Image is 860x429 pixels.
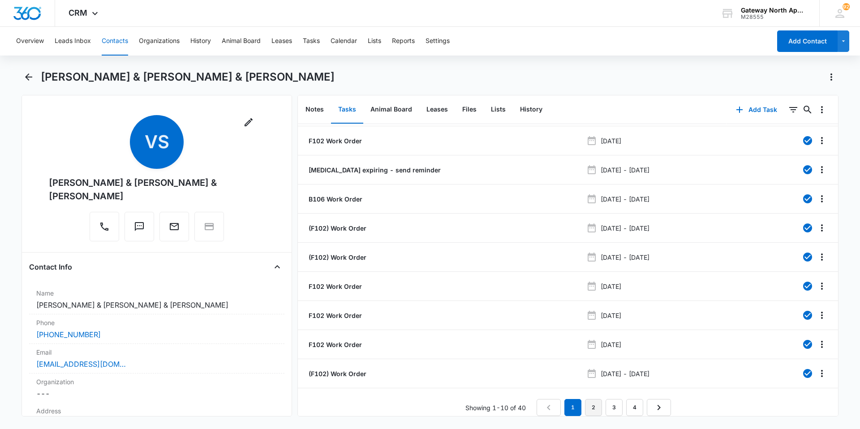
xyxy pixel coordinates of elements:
label: Address [36,406,277,416]
a: Next Page [647,399,671,416]
div: Email[EMAIL_ADDRESS][DOMAIN_NAME] [29,344,284,373]
button: Overflow Menu [815,366,829,381]
button: Overflow Menu [815,337,829,352]
button: Organizations [139,27,180,56]
button: History [513,96,550,124]
a: F102 Work Order [307,282,362,291]
button: Files [455,96,484,124]
div: Phone[PHONE_NUMBER] [29,314,284,344]
a: F102 Work Order [307,340,362,349]
a: Page 4 [626,399,643,416]
button: Animal Board [363,96,419,124]
span: 92 [843,3,850,10]
button: Text [125,212,154,241]
span: VS [130,115,184,169]
dd: [PERSON_NAME] & [PERSON_NAME] & [PERSON_NAME] [36,300,277,310]
a: (F102) Work Order [307,253,366,262]
button: Lists [484,96,513,124]
button: Calendar [331,27,357,56]
button: Tasks [331,96,363,124]
button: Email [159,212,189,241]
p: [DATE] [601,136,621,146]
a: (F102) Work Order [307,223,366,233]
p: [DATE] - [DATE] [601,165,649,175]
label: Organization [36,377,277,386]
dd: --- [36,388,277,399]
p: Showing 1-10 of 40 [465,403,526,412]
a: F102 Work Order [307,311,362,320]
button: Overview [16,27,44,56]
div: Organization--- [29,373,284,403]
div: Name[PERSON_NAME] & [PERSON_NAME] & [PERSON_NAME] [29,285,284,314]
button: Leases [419,96,455,124]
a: [PHONE_NUMBER] [36,329,101,340]
div: [PERSON_NAME] & [PERSON_NAME] & [PERSON_NAME] [49,176,265,203]
button: Overflow Menu [815,163,829,177]
span: CRM [69,8,87,17]
p: [DATE] [601,282,621,291]
h4: Contact Info [29,262,72,272]
nav: Pagination [537,399,671,416]
label: Name [36,288,277,298]
a: Call [90,226,119,233]
div: notifications count [843,3,850,10]
a: Email [159,226,189,233]
button: Notes [298,96,331,124]
a: B106 Work Order [307,194,362,204]
p: [DATE] [601,311,621,320]
button: Lists [368,27,381,56]
div: account id [741,14,806,20]
button: Overflow Menu [815,250,829,264]
h1: [PERSON_NAME] & [PERSON_NAME] & [PERSON_NAME] [41,70,335,84]
button: Overflow Menu [815,308,829,322]
a: F102 Work Order [307,136,362,146]
button: History [190,27,211,56]
div: account name [741,7,806,14]
a: [EMAIL_ADDRESS][DOMAIN_NAME] [36,359,126,369]
button: Back [21,70,35,84]
label: Email [36,347,277,357]
button: Animal Board [222,27,261,56]
a: Page 3 [606,399,623,416]
button: Overflow Menu [815,133,829,148]
button: Overflow Menu [815,103,829,117]
a: Text [125,226,154,233]
a: [MEDICAL_DATA] expiring - send reminder [307,165,441,175]
button: Reports [392,27,415,56]
button: Leases [271,27,292,56]
button: Actions [824,70,838,84]
button: Filters [786,103,800,117]
em: 1 [564,399,581,416]
button: Leads Inbox [55,27,91,56]
button: Settings [426,27,450,56]
p: [DATE] - [DATE] [601,194,649,204]
p: [DATE] [601,340,621,349]
label: Phone [36,318,277,327]
a: (F102) Work Order [307,369,366,378]
a: Page 2 [585,399,602,416]
button: Contacts [102,27,128,56]
button: Tasks [303,27,320,56]
p: [DATE] - [DATE] [601,369,649,378]
button: Search... [800,103,815,117]
button: Call [90,212,119,241]
button: Close [270,260,284,274]
button: Add Contact [777,30,838,52]
button: Overflow Menu [815,221,829,235]
button: Add Task [727,99,786,120]
p: [DATE] - [DATE] [601,223,649,233]
button: Overflow Menu [815,192,829,206]
button: Overflow Menu [815,279,829,293]
p: [DATE] - [DATE] [601,253,649,262]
